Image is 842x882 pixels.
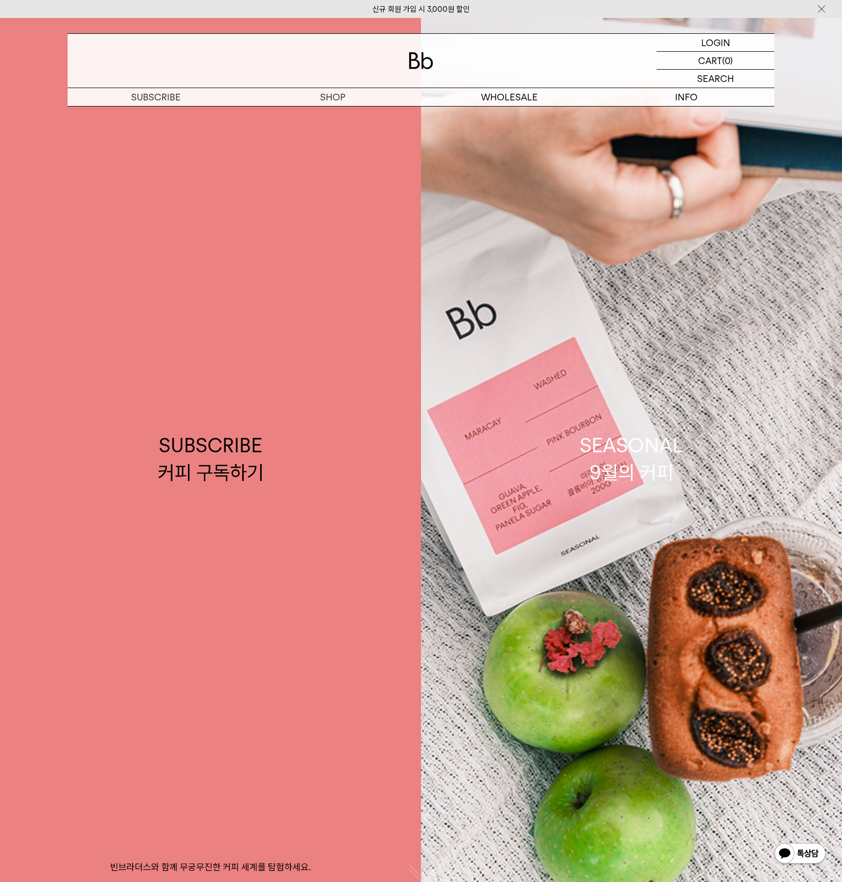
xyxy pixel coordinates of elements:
a: SHOP [244,88,421,106]
a: CART (0) [657,52,774,70]
p: WHOLESALE [421,88,598,106]
div: SUBSCRIBE 커피 구독하기 [158,432,264,486]
p: INFO [598,88,774,106]
p: SEARCH [697,70,734,88]
a: LOGIN [657,34,774,52]
a: SUBSCRIBE [68,88,244,106]
p: LOGIN [701,34,730,51]
p: (0) [722,52,733,69]
img: 로고 [409,52,433,69]
div: SEASONAL 9월의 커피 [580,432,683,486]
p: CART [698,52,722,69]
img: 카카오톡 채널 1:1 채팅 버튼 [773,842,827,867]
a: 신규 회원 가입 시 3,000원 할인 [372,5,470,14]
